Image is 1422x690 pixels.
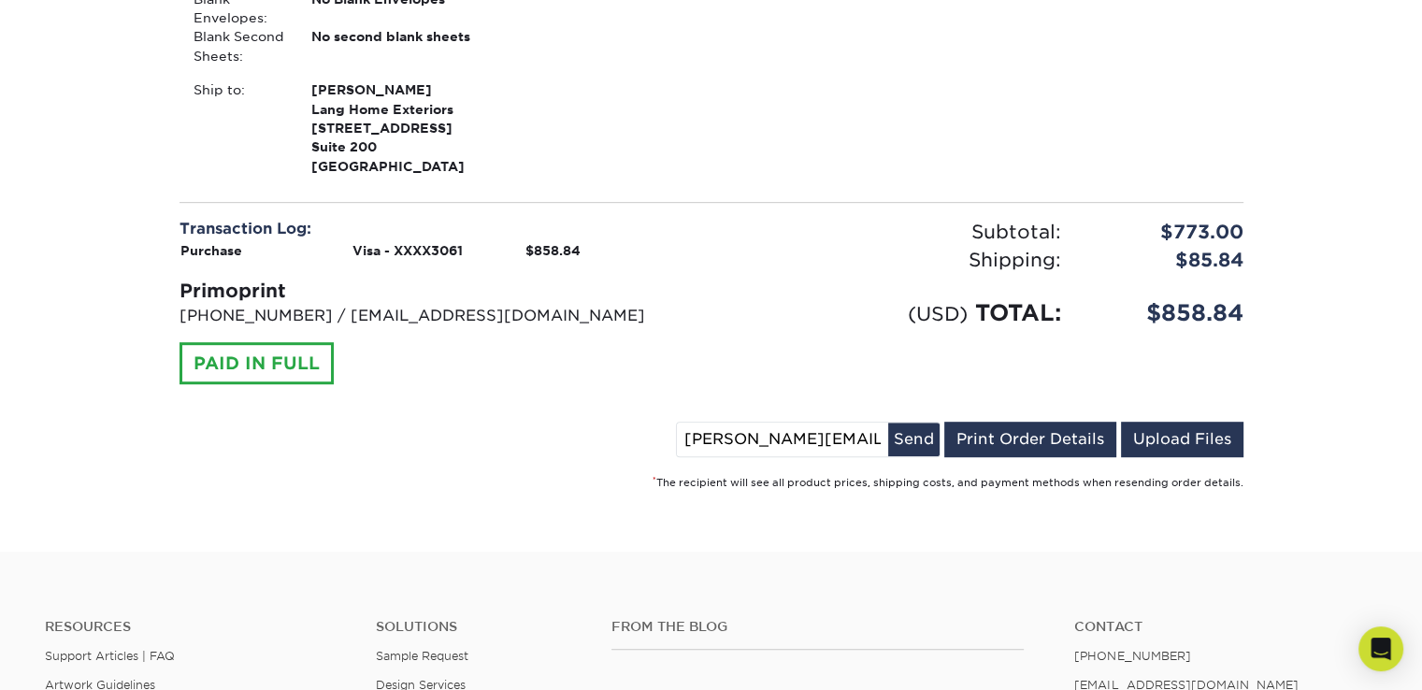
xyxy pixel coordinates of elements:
div: Primoprint [180,277,697,305]
h4: Resources [45,619,348,635]
a: [PHONE_NUMBER] [1074,649,1190,663]
strong: [GEOGRAPHIC_DATA] [311,80,520,174]
span: TOTAL: [975,299,1061,326]
button: Send [888,423,940,456]
p: [PHONE_NUMBER] / [EMAIL_ADDRESS][DOMAIN_NAME] [180,305,697,327]
strong: $858.84 [525,243,581,258]
iframe: Google Customer Reviews [5,633,159,683]
div: Subtotal: [711,218,1075,246]
div: Transaction Log: [180,218,697,240]
div: $85.84 [1075,246,1257,274]
span: [STREET_ADDRESS] [311,119,520,137]
strong: Visa - XXXX3061 [352,243,463,258]
div: Ship to: [180,80,297,176]
span: Suite 200 [311,137,520,156]
a: Contact [1074,619,1377,635]
small: The recipient will see all product prices, shipping costs, and payment methods when resending ord... [653,477,1243,489]
div: $858.84 [1075,296,1257,330]
span: [PERSON_NAME] [311,80,520,99]
h4: From the Blog [611,619,1024,635]
div: PAID IN FULL [180,342,334,385]
strong: Purchase [180,243,242,258]
div: Open Intercom Messenger [1358,626,1403,671]
small: (USD) [908,302,968,325]
a: Sample Request [376,649,468,663]
a: Print Order Details [944,422,1116,457]
div: Shipping: [711,246,1075,274]
h4: Solutions [376,619,584,635]
div: $773.00 [1075,218,1257,246]
a: Upload Files [1121,422,1243,457]
div: No second blank sheets [297,27,534,65]
div: Blank Second Sheets: [180,27,297,65]
span: Lang Home Exteriors [311,100,520,119]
